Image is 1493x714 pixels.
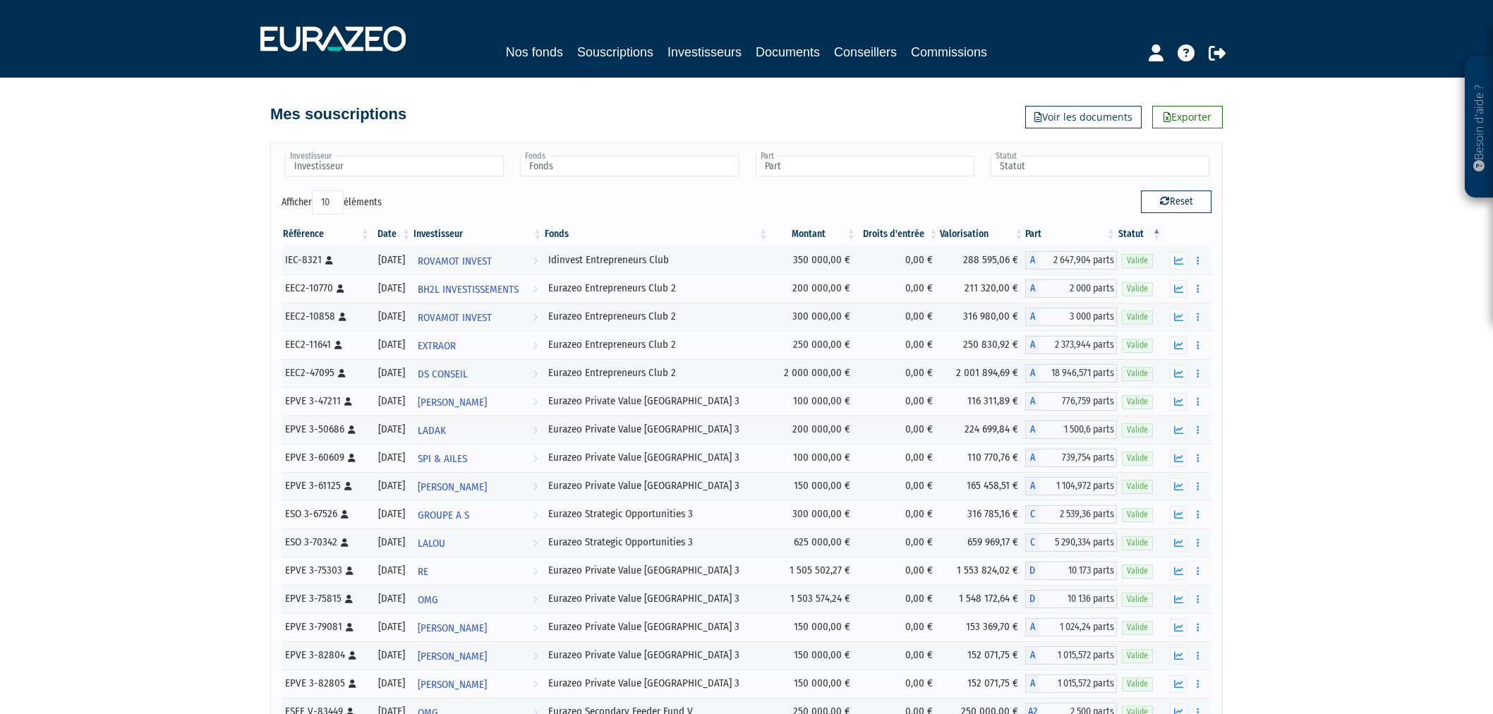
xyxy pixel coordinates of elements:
[857,444,940,472] td: 0,00 €
[1122,536,1153,550] span: Valide
[769,613,857,641] td: 150 000,00 €
[1025,251,1117,270] div: A - Idinvest Entrepreneurs Club
[769,359,857,387] td: 2 000 000,00 €
[1122,282,1153,296] span: Valide
[285,253,366,267] div: IEC-8321
[857,274,940,303] td: 0,00 €
[1039,449,1117,467] span: 739,754 parts
[1025,505,1117,524] div: C - Eurazeo Strategic Opportunities 3
[533,531,538,557] i: Voir l'investisseur
[769,246,857,274] td: 350 000,00 €
[533,446,538,472] i: Voir l'investisseur
[1025,618,1039,636] span: A
[412,303,543,331] a: ROVAMOT INVEST
[1039,477,1117,495] span: 1 104,972 parts
[1039,590,1117,608] span: 10 136 parts
[1122,310,1153,324] span: Valide
[857,331,940,359] td: 0,00 €
[1025,106,1142,128] a: Voir les documents
[1122,367,1153,380] span: Valide
[940,222,1025,246] th: Valorisation: activer pour trier la colonne par ordre croissant
[1025,646,1039,665] span: A
[418,446,467,472] span: SPI & AILES
[1471,64,1487,191] p: Besoin d'aide ?
[940,528,1025,557] td: 659 969,17 €
[857,585,940,613] td: 0,00 €
[769,557,857,585] td: 1 505 502,27 €
[506,42,563,62] a: Nos fonds
[769,472,857,500] td: 150 000,00 €
[1025,279,1039,298] span: A
[412,387,543,416] a: [PERSON_NAME]
[940,557,1025,585] td: 1 553 824,02 €
[548,422,764,437] div: Eurazeo Private Value [GEOGRAPHIC_DATA] 3
[1025,279,1117,298] div: A - Eurazeo Entrepreneurs Club 2
[412,472,543,500] a: [PERSON_NAME]
[1122,677,1153,691] span: Valide
[376,563,407,578] div: [DATE]
[325,256,333,265] i: [Français] Personne physique
[533,502,538,528] i: Voir l'investisseur
[548,563,764,578] div: Eurazeo Private Value [GEOGRAPHIC_DATA] 3
[1025,308,1039,326] span: A
[1039,505,1117,524] span: 2 539,36 parts
[533,305,538,331] i: Voir l'investisseur
[1025,590,1039,608] span: D
[376,422,407,437] div: [DATE]
[346,623,353,631] i: [Français] Personne physique
[533,615,538,641] i: Voir l'investisseur
[412,246,543,274] a: ROVAMOT INVEST
[769,387,857,416] td: 100 000,00 €
[418,389,487,416] span: [PERSON_NAME]
[1039,364,1117,382] span: 18 946,571 parts
[418,418,446,444] span: LADAK
[348,454,356,462] i: [Français] Personne physique
[940,641,1025,670] td: 152 071,75 €
[533,559,538,585] i: Voir l'investisseur
[533,474,538,500] i: Voir l'investisseur
[857,359,940,387] td: 0,00 €
[533,361,538,387] i: Voir l'investisseur
[548,591,764,606] div: Eurazeo Private Value [GEOGRAPHIC_DATA] 3
[857,246,940,274] td: 0,00 €
[533,643,538,670] i: Voir l'investisseur
[376,619,407,634] div: [DATE]
[412,585,543,613] a: OMG
[769,670,857,698] td: 150 000,00 €
[857,613,940,641] td: 0,00 €
[337,284,344,293] i: [Français] Personne physique
[548,309,764,324] div: Eurazeo Entrepreneurs Club 2
[345,595,353,603] i: [Français] Personne physique
[1122,395,1153,409] span: Valide
[533,672,538,698] i: Voir l'investisseur
[548,337,764,352] div: Eurazeo Entrepreneurs Club 2
[1025,477,1039,495] span: A
[1141,190,1211,213] button: Reset
[1025,562,1039,580] span: D
[1025,420,1117,439] div: A - Eurazeo Private Value Europe 3
[769,528,857,557] td: 625 000,00 €
[270,106,406,123] h4: Mes souscriptions
[1025,533,1039,552] span: C
[940,500,1025,528] td: 316 785,16 €
[769,444,857,472] td: 100 000,00 €
[940,274,1025,303] td: 211 320,00 €
[418,305,492,331] span: ROVAMOT INVEST
[1025,336,1039,354] span: A
[756,42,820,62] a: Documents
[857,303,940,331] td: 0,00 €
[418,587,438,613] span: OMG
[548,478,764,493] div: Eurazeo Private Value [GEOGRAPHIC_DATA] 3
[940,416,1025,444] td: 224 699,84 €
[418,502,469,528] span: GROUPE A S
[285,337,366,352] div: EEC2-11641
[1025,618,1117,636] div: A - Eurazeo Private Value Europe 3
[412,222,543,246] th: Investisseur: activer pour trier la colonne par ordre croissant
[418,277,519,303] span: BH2L INVESTISSEMENTS
[418,474,487,500] span: [PERSON_NAME]
[769,303,857,331] td: 300 000,00 €
[1117,222,1163,246] th: Statut : activer pour trier la colonne par ordre d&eacute;croissant
[940,472,1025,500] td: 165 458,51 €
[1025,364,1117,382] div: A - Eurazeo Entrepreneurs Club 2
[548,365,764,380] div: Eurazeo Entrepreneurs Club 2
